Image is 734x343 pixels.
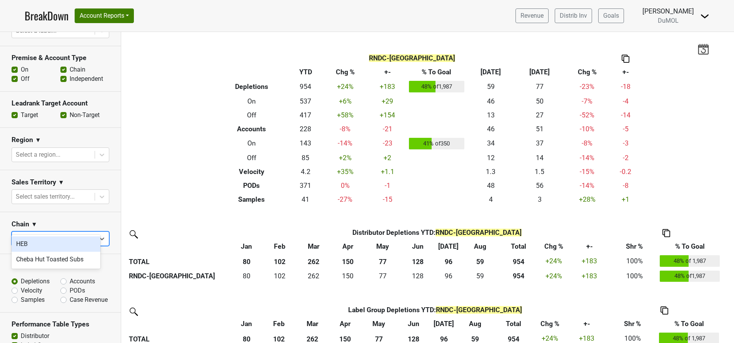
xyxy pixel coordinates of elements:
td: 14 [515,151,564,165]
td: 95.833 [434,269,462,284]
span: DuMOL [658,17,679,24]
th: Feb: activate to sort column ascending [263,317,295,331]
td: 59.332 [462,269,497,284]
a: Distrib Inv [555,8,592,23]
label: Non-Target [70,110,100,120]
img: Copy to clipboard [662,229,670,237]
th: Total: activate to sort column ascending [497,239,540,253]
th: 128 [401,253,434,269]
th: 150 [331,253,364,269]
th: Chg % [322,65,368,79]
div: 954 [499,271,538,281]
td: 3 [515,192,564,206]
th: +-: activate to sort column ascending [568,239,611,253]
td: +58 % [322,108,368,122]
div: 59 [464,271,495,281]
button: Account Reports [75,8,134,23]
td: -0.2 [610,165,641,179]
label: Velocity [21,286,42,295]
td: 1.5 [515,165,564,179]
div: HEB [12,236,100,252]
th: Apr: activate to sort column ascending [331,239,364,253]
th: Jul: activate to sort column ascending [434,239,462,253]
img: last_updated_date [697,44,709,54]
td: +29 [368,94,407,108]
th: % To Goal [407,65,466,79]
th: Depletions [214,79,289,94]
img: filter [127,305,139,317]
td: -15 % [564,165,610,179]
td: 46 [466,94,515,108]
th: 59 [462,253,497,269]
div: 80 [232,271,261,281]
td: -8 % [564,136,610,151]
td: -14 % [322,136,368,151]
td: 143 [289,136,322,151]
td: 4.2 [289,165,322,179]
td: 261.5 [296,269,331,284]
a: BreakDown [25,8,68,24]
td: -4 [610,94,641,108]
th: Shr %: activate to sort column ascending [608,317,657,331]
th: Feb: activate to sort column ascending [263,239,296,253]
label: Case Revenue [70,295,108,305]
td: 85 [289,151,322,165]
th: Samples [214,192,289,206]
th: Mar: activate to sort column ascending [295,317,330,331]
td: 537 [289,94,322,108]
label: PODs [70,286,85,295]
th: PODs [214,179,289,192]
img: Copy to clipboard [661,306,668,315]
label: Off [21,74,30,84]
th: Jun: activate to sort column ascending [397,317,430,331]
th: 77 [364,253,401,269]
td: -3 [610,136,641,151]
th: Jan: activate to sort column ascending [230,239,263,253]
th: Off [214,108,289,122]
td: 127.504 [401,269,434,284]
th: 262 [296,253,331,269]
div: 102 [265,271,294,281]
td: +24 % [540,269,568,284]
label: Samples [21,295,45,305]
label: On [21,65,28,74]
span: ▼ [31,220,37,229]
div: 262 [298,271,329,281]
div: 128 [403,271,432,281]
th: +- [610,65,641,79]
td: +35 % [322,165,368,179]
th: RNDC-[GEOGRAPHIC_DATA] [127,269,230,284]
td: +6 % [322,94,368,108]
th: Distributor Depletions YTD : [263,226,611,239]
td: -23 % [564,79,610,94]
div: +183 [570,271,609,281]
th: % To Goal: activate to sort column ascending [658,239,722,253]
label: Target [21,110,38,120]
td: 76.666 [364,269,401,284]
a: Goals [598,8,624,23]
th: 953.802 [497,269,540,284]
th: Accounts [214,122,289,136]
th: May: activate to sort column ascending [364,239,401,253]
th: Apr: activate to sort column ascending [329,317,360,331]
th: Chg %: activate to sort column ascending [540,239,568,253]
img: Dropdown Menu [700,12,709,21]
td: -7 % [564,94,610,108]
span: +183 [579,335,594,342]
td: 12 [466,151,515,165]
label: Independent [70,74,103,84]
th: Jul: activate to sort column ascending [430,317,457,331]
td: -14 % [564,179,610,192]
th: YTD [289,65,322,79]
th: Jun: activate to sort column ascending [401,239,434,253]
label: Depletions [21,277,50,286]
td: -21 [368,122,407,136]
div: Cheba Hut Toasted Subs [12,252,100,267]
th: Aug: activate to sort column ascending [458,317,493,331]
td: +28 % [564,192,610,206]
span: RNDC-[GEOGRAPHIC_DATA] [436,306,522,314]
td: +2 % [322,151,368,165]
td: +24 % [322,79,368,94]
td: 77 [515,79,564,94]
th: 102 [263,253,296,269]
